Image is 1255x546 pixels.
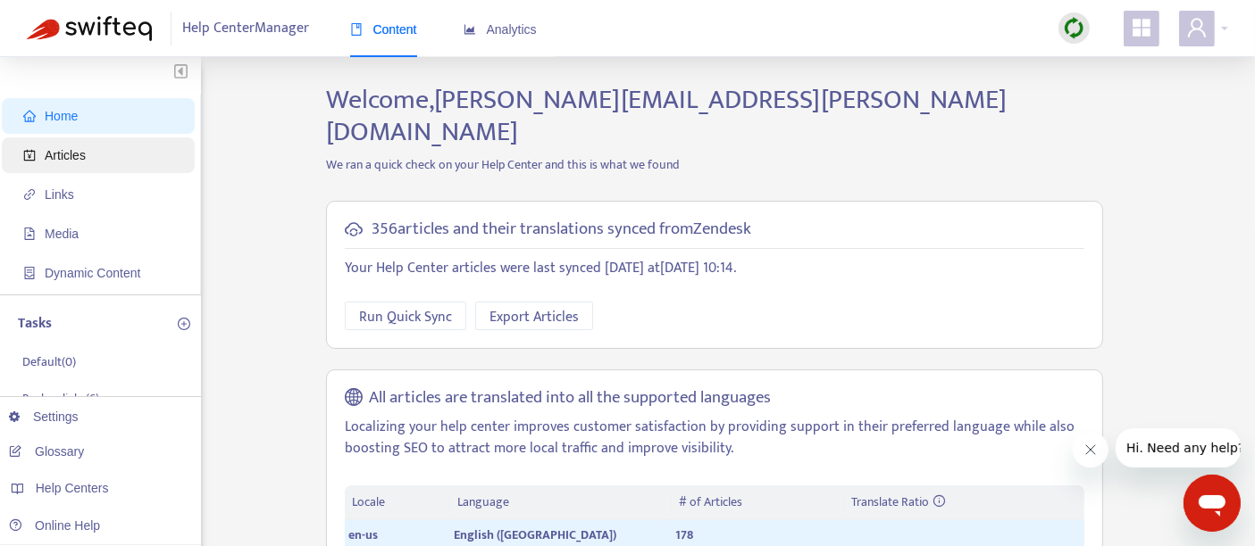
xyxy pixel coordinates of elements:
span: global [345,388,363,409]
span: book [350,23,363,36]
span: cloud-sync [345,220,363,238]
h5: All articles are translated into all the supported languages [370,388,772,409]
span: Articles [45,148,86,162]
span: home [23,110,36,122]
span: Home [45,109,78,123]
p: Localizing your help center improves customer satisfaction by providing support in their preferre... [345,417,1084,459]
span: Hi. Need any help? [11,12,129,27]
span: file-image [23,227,36,240]
img: Swifteq [27,16,152,41]
iframe: Close message [1073,432,1109,467]
a: Settings [9,409,79,424]
span: link [23,188,36,201]
th: Locale [345,485,450,520]
th: # of Articles [672,485,844,520]
th: Language [450,485,672,520]
span: appstore [1131,17,1152,38]
span: 178 [675,525,693,545]
p: Tasks [18,313,52,335]
span: Help Centers [36,481,109,495]
span: Media [45,227,79,241]
div: Translate Ratio [852,492,1077,512]
span: Analytics [464,22,537,37]
img: sync.dc5367851b00ba804db3.png [1063,17,1085,39]
span: Content [350,22,417,37]
iframe: Button to launch messaging window [1184,475,1241,532]
a: Online Help [9,518,100,533]
button: Run Quick Sync [345,302,466,330]
span: en-us [348,525,378,545]
span: account-book [23,149,36,161]
span: container [23,267,36,279]
span: Export Articles [489,306,579,328]
p: Default ( 0 ) [22,352,76,371]
a: Glossary [9,444,84,459]
iframe: Message from company [1116,428,1241,467]
span: user [1186,17,1208,38]
span: area-chart [464,23,476,36]
span: Run Quick Sync [359,306,452,328]
p: We ran a quick check on your Help Center and this is what we found [313,155,1117,174]
span: Dynamic Content [45,266,140,280]
span: Help Center Manager [183,12,310,45]
span: English ([GEOGRAPHIC_DATA]) [454,525,616,545]
span: Links [45,187,74,202]
span: Welcome, [PERSON_NAME][EMAIL_ADDRESS][PERSON_NAME][DOMAIN_NAME] [326,78,1007,154]
p: Your Help Center articles were last synced [DATE] at [DATE] 10:14 . [345,258,1084,279]
h5: 356 articles and their translations synced from Zendesk [372,219,751,240]
button: Export Articles [475,302,593,330]
p: Broken links ( 6 ) [22,389,99,408]
span: plus-circle [178,318,190,330]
